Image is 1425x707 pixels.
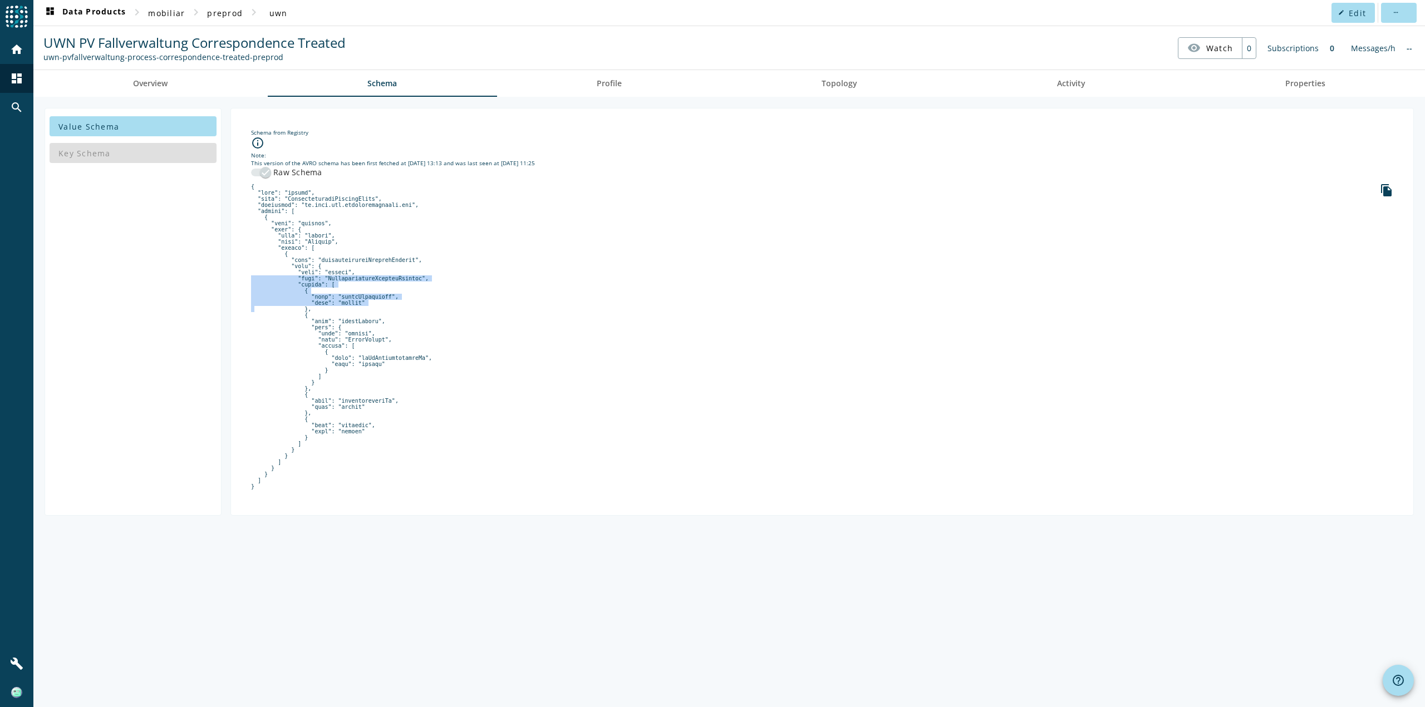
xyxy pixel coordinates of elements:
button: uwn [261,3,296,23]
button: Data Products [39,3,130,23]
div: No information [1401,37,1418,59]
span: Edit [1349,8,1366,18]
pre: { "lore": "ipsumd", "sita": "ConsecteturadiPiscingElits", "doeiusmod": "te.inci.utl.etdoloremagna... [251,184,1393,490]
button: preprod [203,3,247,23]
span: Activity [1057,80,1085,87]
button: Value Schema [50,116,217,136]
mat-icon: home [10,43,23,56]
div: This version of the AVRO schema has been first fetched at [DATE] 13:13 and was last seen at [DATE... [251,159,1393,167]
mat-icon: visibility [1187,41,1201,55]
mat-icon: chevron_right [130,6,144,19]
div: 0 [1324,37,1340,59]
div: Kafka Topic: uwn-pvfallverwaltung-process-correspondence-treated-preprod [43,52,346,62]
mat-icon: chevron_right [247,6,261,19]
button: Edit [1331,3,1375,23]
span: UWN PV Fallverwaltung Correspondence Treated [43,33,346,52]
button: Watch [1178,38,1242,58]
mat-icon: dashboard [43,6,57,19]
mat-icon: help_outline [1392,674,1405,687]
div: 0 [1242,38,1256,58]
span: Overview [133,80,168,87]
mat-icon: dashboard [10,72,23,85]
span: Data Products [43,6,126,19]
span: Schema [367,80,397,87]
mat-icon: chevron_right [189,6,203,19]
button: mobiliar [144,3,189,23]
mat-icon: search [10,101,23,114]
span: Topology [822,80,857,87]
span: uwn [269,8,288,18]
label: Raw Schema [271,167,322,178]
div: Schema from Registry [251,128,1393,136]
span: mobiliar [148,8,185,18]
mat-icon: edit [1338,9,1344,16]
div: Messages/h [1345,37,1401,59]
mat-icon: more_horiz [1392,9,1398,16]
img: spoud-logo.svg [6,6,28,28]
span: Watch [1206,38,1233,58]
span: preprod [207,8,243,18]
span: Value Schema [58,121,119,132]
i: file_copy [1380,184,1393,197]
span: Properties [1285,80,1325,87]
img: f616d5265df94c154b77b599cfc6dc8a [11,687,22,698]
div: Subscriptions [1262,37,1324,59]
mat-icon: build [10,657,23,670]
span: Profile [597,80,622,87]
div: Note: [251,151,1393,159]
i: info_outline [251,136,264,150]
